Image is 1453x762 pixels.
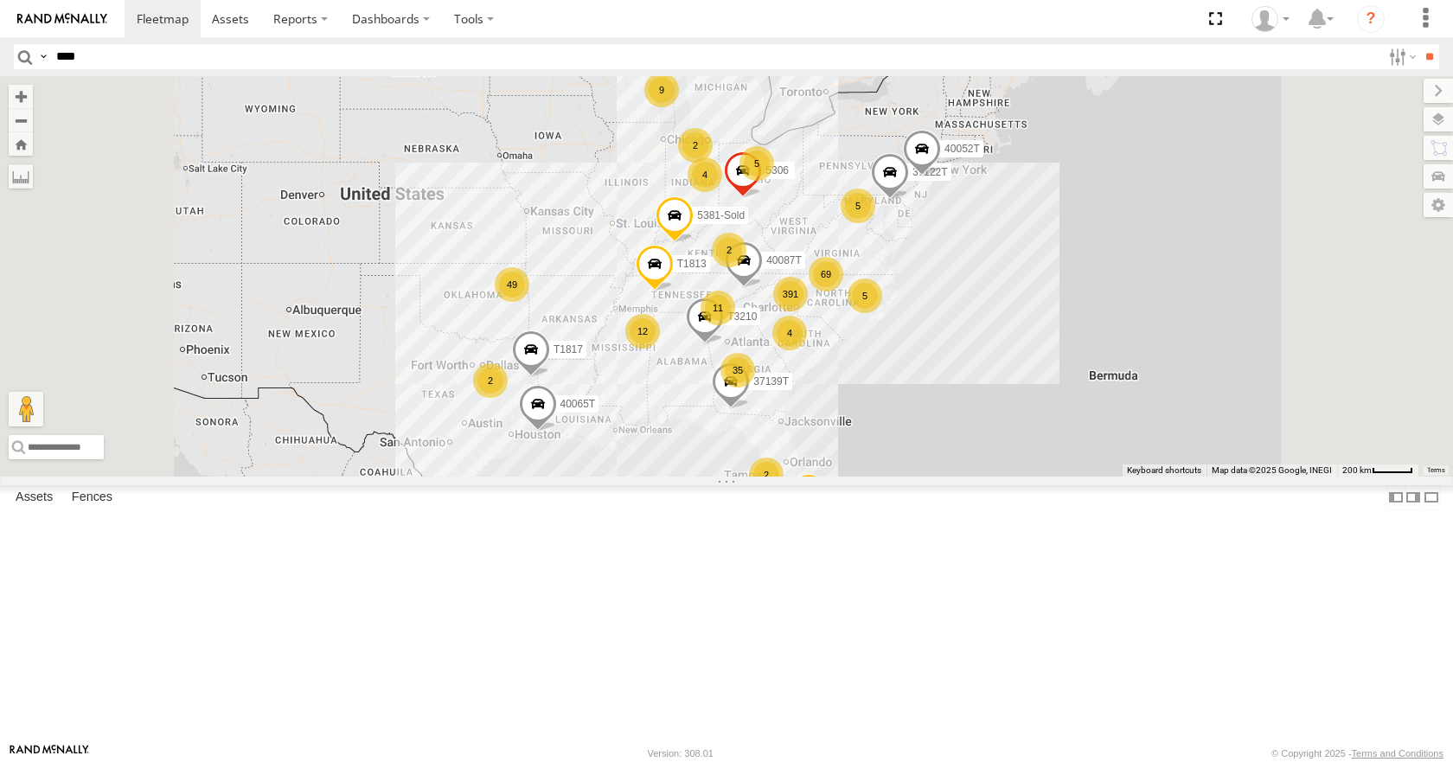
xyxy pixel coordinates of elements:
div: © Copyright 2025 - [1271,748,1443,759]
div: 5 [848,279,882,313]
label: Map Settings [1424,193,1453,217]
img: rand-logo.svg [17,13,107,25]
div: 2 [473,363,508,398]
span: T1817 [554,344,583,356]
a: Visit our Website [10,745,89,762]
label: Dock Summary Table to the Left [1387,485,1405,510]
div: 11 [701,291,735,325]
span: 5381-Sold [697,210,745,222]
div: 35 [720,353,755,387]
div: 12 [625,314,660,349]
div: 5 [841,189,875,223]
label: Assets [7,486,61,510]
button: Drag Pegman onto the map to open Street View [9,392,43,426]
span: 200 km [1342,465,1372,475]
div: 49 [495,267,529,302]
label: Dock Summary Table to the Right [1405,485,1422,510]
a: Terms and Conditions [1352,748,1443,759]
label: Measure [9,164,33,189]
div: 2 [749,458,784,492]
button: Zoom Home [9,132,33,156]
div: 9 [644,73,679,107]
div: 5 [739,146,774,181]
span: 40087T [766,254,802,266]
div: 4 [772,316,807,350]
a: Terms (opens in new tab) [1427,466,1445,473]
button: Map Scale: 200 km per 44 pixels [1337,464,1418,477]
div: 391 [773,277,808,311]
div: 2 [712,233,746,267]
span: 40065T [560,398,596,410]
span: 5306 [765,165,789,177]
button: Zoom out [9,108,33,132]
div: 69 [809,257,843,291]
span: 40052T [944,143,980,155]
span: 37139T [753,375,789,387]
i: ? [1357,5,1385,33]
span: 37122T [912,167,948,179]
label: Hide Summary Table [1423,485,1440,510]
button: Keyboard shortcuts [1127,464,1201,477]
span: T3210 [727,311,757,323]
div: 2 [678,128,713,163]
label: Fences [63,486,121,510]
button: Zoom in [9,85,33,108]
span: Map data ©2025 Google, INEGI [1212,465,1332,475]
div: Version: 308.01 [648,748,714,759]
label: Search Filter Options [1382,44,1419,69]
div: 4 [688,157,722,192]
span: T1813 [677,259,707,271]
div: Jeff Vanhorn [1245,6,1296,32]
label: Search Query [36,44,50,69]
